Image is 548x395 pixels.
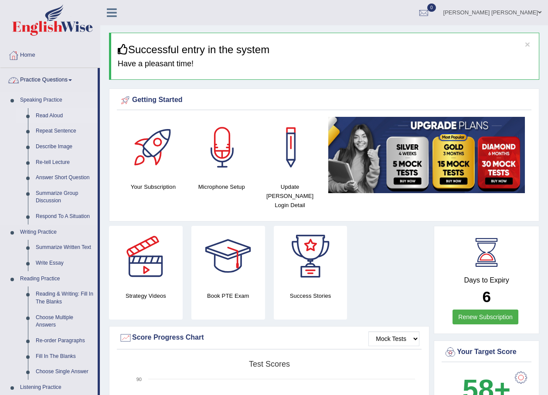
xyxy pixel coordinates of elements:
text: 90 [136,377,142,382]
img: small5.jpg [328,117,525,193]
div: Your Target Score [444,346,529,359]
a: Home [0,43,100,65]
a: Read Aloud [32,108,98,124]
a: Repeat Sentence [32,123,98,139]
button: × [525,40,530,49]
h4: Strategy Videos [109,291,183,300]
h3: Successful entry in the system [118,44,532,55]
h4: Microphone Setup [192,182,252,191]
a: Speaking Practice [16,92,98,108]
a: Answer Short Question [32,170,98,186]
a: Choose Multiple Answers [32,310,98,333]
a: Describe Image [32,139,98,155]
h4: Update [PERSON_NAME] Login Detail [260,182,320,210]
a: Respond To A Situation [32,209,98,225]
a: Choose Single Answer [32,364,98,380]
a: Renew Subscription [453,310,518,324]
a: Reading Practice [16,271,98,287]
a: Summarize Group Discussion [32,186,98,209]
h4: Have a pleasant time! [118,60,532,68]
a: Reading & Writing: Fill In The Blanks [32,286,98,310]
div: Score Progress Chart [119,331,419,344]
a: Re-tell Lecture [32,155,98,170]
tspan: Test scores [249,360,290,368]
b: 6 [482,288,490,305]
h4: Success Stories [274,291,347,300]
a: Practice Questions [0,68,98,90]
a: Writing Practice [16,225,98,240]
a: Fill In The Blanks [32,349,98,364]
h4: Days to Expiry [444,276,529,284]
span: 0 [427,3,436,12]
h4: Book PTE Exam [191,291,265,300]
a: Re-order Paragraphs [32,333,98,349]
h4: Your Subscription [123,182,183,191]
a: Write Essay [32,255,98,271]
div: Getting Started [119,94,529,107]
a: Summarize Written Text [32,240,98,255]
